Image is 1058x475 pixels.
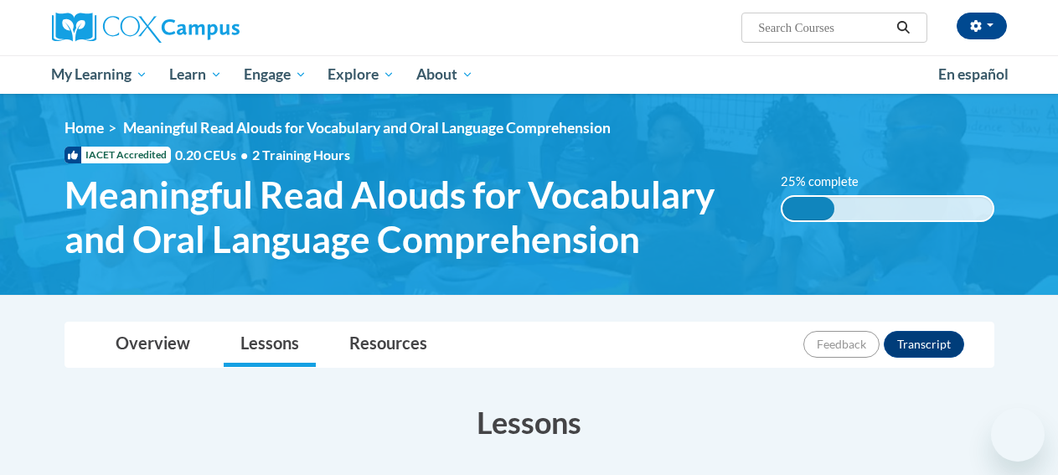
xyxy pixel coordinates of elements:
img: Cox Campus [52,13,240,43]
label: 25% complete [781,173,877,191]
span: 2 Training Hours [252,147,350,163]
a: Overview [99,323,207,367]
span: Engage [244,65,307,85]
a: About [405,55,484,94]
span: • [240,147,248,163]
div: 25% complete [782,197,835,220]
button: Search [890,18,916,38]
h3: Lessons [65,401,994,443]
button: Account Settings [957,13,1007,39]
div: Main menu [39,55,1019,94]
span: 0.20 CEUs [175,146,252,164]
a: Resources [333,323,444,367]
span: IACET Accredited [65,147,171,163]
a: Engage [233,55,317,94]
a: My Learning [41,55,159,94]
iframe: Button to launch messaging window [991,408,1045,462]
span: My Learning [51,65,147,85]
span: Explore [328,65,395,85]
input: Search Courses [756,18,890,38]
span: Learn [169,65,222,85]
a: Cox Campus [52,13,354,43]
a: En español [927,57,1019,92]
button: Transcript [884,331,964,358]
span: Meaningful Read Alouds for Vocabulary and Oral Language Comprehension [65,173,756,261]
button: Feedback [803,331,880,358]
a: Lessons [224,323,316,367]
a: Learn [158,55,233,94]
span: About [416,65,473,85]
span: Meaningful Read Alouds for Vocabulary and Oral Language Comprehension [123,119,611,137]
span: En español [938,65,1009,83]
a: Explore [317,55,405,94]
a: Home [65,119,104,137]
